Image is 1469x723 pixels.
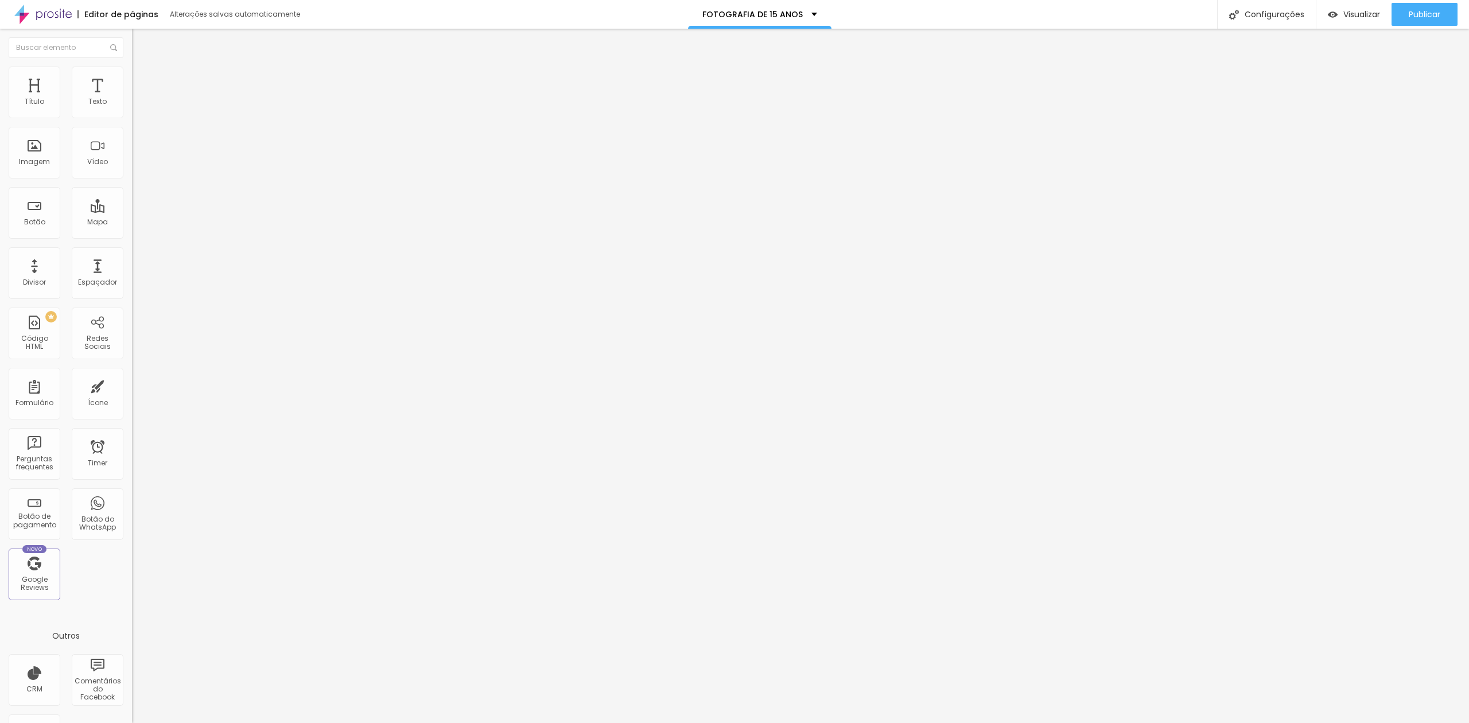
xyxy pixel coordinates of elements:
div: Mapa [87,218,108,226]
div: Editor de páginas [77,10,158,18]
p: FOTOGRAFIA DE 15 ANOS [702,10,803,18]
iframe: Editor [132,29,1469,723]
div: Texto [88,98,107,106]
div: Comentários do Facebook [75,677,120,702]
div: Alterações salvas automaticamente [170,11,302,18]
img: view-1.svg [1328,10,1338,20]
div: Ícone [88,399,108,407]
button: Publicar [1392,3,1458,26]
div: Google Reviews [11,576,57,592]
img: Icone [110,44,117,51]
div: Formulário [15,399,53,407]
div: Divisor [23,278,46,286]
img: Icone [1229,10,1239,20]
div: Código HTML [11,335,57,351]
span: Publicar [1409,10,1440,19]
div: Espaçador [78,278,117,286]
div: Perguntas frequentes [11,455,57,472]
div: Novo [22,545,47,553]
div: Botão de pagamento [11,512,57,529]
div: CRM [26,685,42,693]
div: Botão [24,218,45,226]
span: Visualizar [1343,10,1380,19]
div: Imagem [19,158,50,166]
div: Vídeo [87,158,108,166]
div: Redes Sociais [75,335,120,351]
div: Título [25,98,44,106]
input: Buscar elemento [9,37,123,58]
div: Timer [88,459,107,467]
button: Visualizar [1316,3,1392,26]
div: Botão do WhatsApp [75,515,120,532]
